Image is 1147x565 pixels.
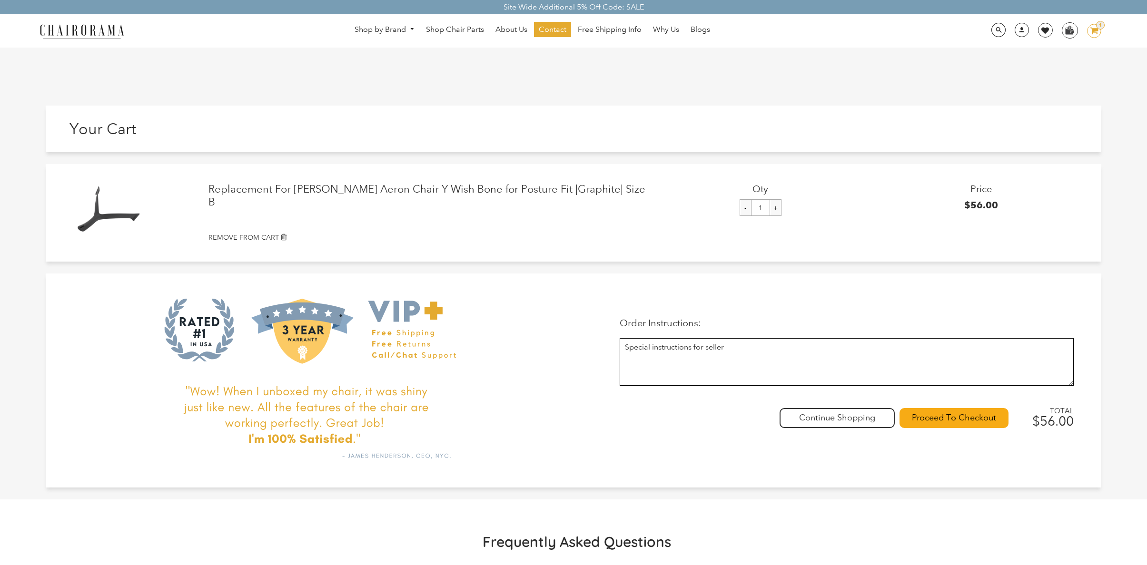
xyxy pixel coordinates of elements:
a: Contact [534,22,571,37]
span: About Us [495,25,527,35]
div: Continue Shopping [780,408,895,428]
span: Free Shipping Info [578,25,642,35]
h1: Your Cart [69,120,573,138]
span: $56.00 [1032,413,1074,429]
a: Shop by Brand [350,22,419,37]
h3: Qty [650,183,871,195]
input: Proceed To Checkout [900,408,1009,428]
span: Contact [539,25,566,35]
input: - [740,199,751,216]
a: 1 [1080,24,1101,38]
a: Replacement For [PERSON_NAME] Aeron Chair Y Wish Bone for Posture Fit |Graphite| Size B [208,183,650,208]
span: Blogs [691,25,710,35]
a: About Us [491,22,532,37]
nav: DesktopNavigation [170,22,895,39]
div: 1 [1096,21,1105,29]
h2: Frequently Asked Questions [339,533,815,551]
p: Order Instructions: [620,317,1074,329]
span: Shop Chair Parts [426,25,484,35]
a: REMOVE FROM CART [208,233,1091,243]
a: Why Us [648,22,684,37]
h3: Price [871,183,1092,195]
img: Replacement For Herman Miller Aeron Chair Y Wish Bone for Posture Fit |Graphite| Size B [62,184,149,242]
small: REMOVE FROM CART [208,233,279,242]
img: chairorama [34,23,129,39]
a: Free Shipping Info [573,22,646,37]
input: + [770,199,781,216]
a: Shop Chair Parts [421,22,489,37]
img: WhatsApp_Image_2024-07-12_at_16.23.01.webp [1062,23,1077,37]
span: TOTAL [1028,407,1074,415]
span: $56.00 [964,199,998,211]
a: Blogs [686,22,715,37]
span: Why Us [653,25,679,35]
